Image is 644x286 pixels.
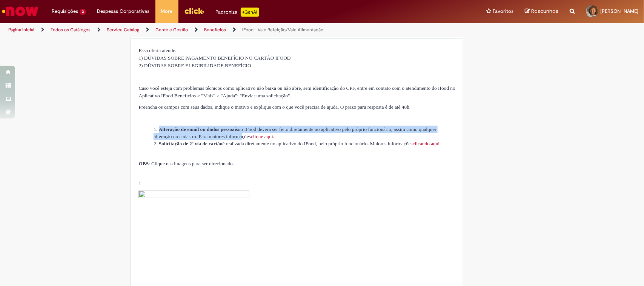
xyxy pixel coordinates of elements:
[493,8,513,15] span: Favoritos
[107,27,139,33] a: Service Catalog
[138,104,410,110] span: Preencha os campos com seus dados, indique o motivo e explique com o que você precisa de ajuda. O...
[138,181,143,186] span: 1-
[161,8,173,15] span: More
[138,63,251,68] span: 2) DÚVIDAS SOBRE ELEGIBILIDADE BENEFÍCIO
[138,161,149,166] strong: OBS
[159,126,238,132] strong: Alteração de email ou dados pessoais
[154,126,455,140] li: no IFood deverá ser feito diretamente no aplicativo pelo próprio funcionário, assim como qualquer...
[525,8,558,15] a: Rascunhos
[531,8,558,15] span: Rascunhos
[216,8,259,17] div: Padroniza
[8,27,34,33] a: Página inicial
[52,8,78,15] span: Requisições
[138,191,249,276] img: sys_attachment.do
[97,8,150,15] span: Despesas Corporativas
[159,141,223,146] strong: Solicitação de 2ª via de cartão
[138,85,455,98] span: Caso você esteja com problemas técnicos como aplicativo não baixa ou não abre, sem identificação ...
[6,23,424,37] ul: Trilhas de página
[184,5,204,17] img: click_logo_yellow_360x200.png
[241,8,259,17] p: +GenAi
[51,27,91,33] a: Todos os Catálogos
[413,141,440,146] a: Link clicando aqui
[80,9,86,15] span: 3
[242,27,323,33] a: iFood - Vale Refeição/Vale Alimentação
[138,161,234,166] span: : Clique nas imagens para ser direcionado.
[138,48,177,53] span: Essa oferta atende:
[600,8,638,14] span: [PERSON_NAME]
[204,27,226,33] a: Benefícios
[138,55,290,61] span: 1) DÚVIDAS SOBRE PAGAMENTO BENEFÍCIO NO CARTÃO IFOOD
[155,27,188,33] a: Gente e Gestão
[251,134,273,139] a: Link clique aqui
[1,4,40,19] img: ServiceNow
[154,140,455,147] li: é realizada diretamente no aplicativo do IFood, pelo próprio funcionário. Maiores informações .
